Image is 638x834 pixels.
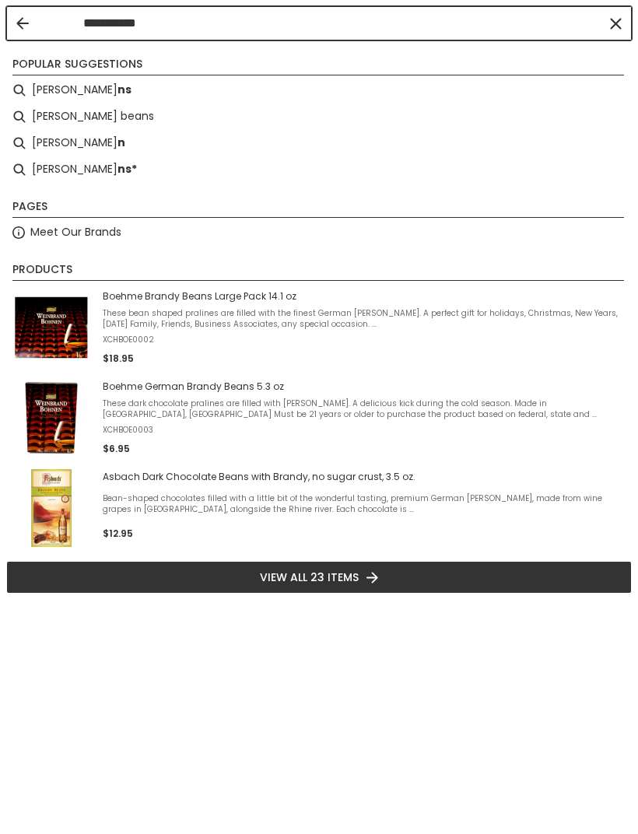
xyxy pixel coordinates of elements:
li: Pages [12,198,624,218]
li: brandy bean [6,130,632,156]
span: $12.95 [103,527,133,540]
button: Back [16,17,29,30]
span: Asbach Dark Chocolate Beans with Brandy, no sugar crust, 3.5 oz. [103,471,626,483]
b: n [117,134,125,152]
li: brandy beans [6,77,632,103]
li: View all 23 items [6,561,632,594]
span: These bean shaped pralines are filled with the finest German [PERSON_NAME]. A perfect gift for ho... [103,308,626,330]
a: Boehme Brandy Beans Large Pack 14.1 ozThese bean shaped pralines are filled with the finest Germa... [12,289,626,366]
button: Clear [608,16,623,31]
span: These dark chocolate pralines are filled with [PERSON_NAME]. A delicious kick during the cold sea... [103,398,626,420]
li: Popular suggestions [12,56,624,75]
li: Products [12,261,624,281]
img: Asbach Dark Chocolate Beans with Brandy in Small Gift Box (no sugar crust) [12,469,90,547]
a: Boehme German Brandy Beans 5.3 ozThese dark chocolate pralines are filled with [PERSON_NAME]. A d... [12,379,626,457]
li: asbach brandy beans [6,103,632,130]
span: Bean-shaped chocolates filled with a little bit of the wonderful tasting, premium German [PERSON_... [103,493,626,515]
span: Boehme Brandy Beans Large Pack 14.1 oz [103,290,626,303]
a: Asbach Dark Chocolate Beans with Brandy in Small Gift Box (no sugar crust)Asbach Dark Chocolate B... [12,469,626,547]
li: Boehme Brandy Beans Large Pack 14.1 oz [6,282,632,373]
span: $6.95 [103,442,130,455]
span: XCHBOE0002 [103,335,626,345]
li: brandy beans* [6,156,632,183]
li: Meet Our Brands [6,219,632,246]
li: Boehme German Brandy Beans 5.3 oz [6,373,632,463]
span: View all 23 items [260,569,359,586]
span: XCHBOE0003 [103,425,626,436]
span: $18.95 [103,352,134,365]
li: Asbach Dark Chocolate Beans with Brandy, no sugar crust, 3.5 oz. [6,463,632,553]
span: Boehme German Brandy Beans 5.3 oz [103,380,626,393]
b: ns [117,81,131,99]
a: Meet Our Brands [30,223,121,241]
